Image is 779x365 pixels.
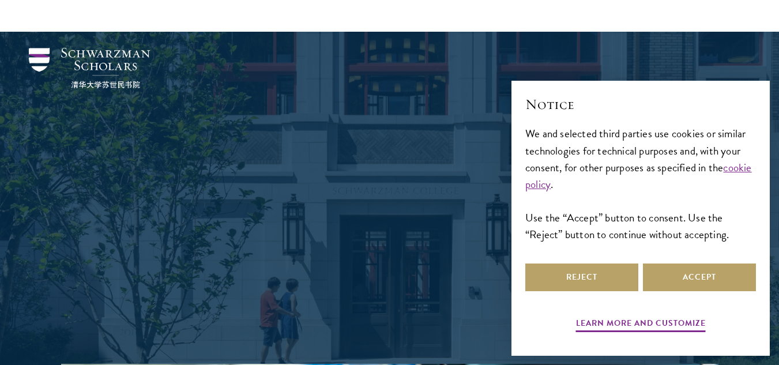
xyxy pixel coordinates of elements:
[525,159,752,193] a: cookie policy
[525,264,638,291] button: Reject
[643,264,756,291] button: Accept
[29,48,150,88] img: Schwarzman Scholars
[525,95,756,114] h2: Notice
[576,316,706,334] button: Learn more and customize
[525,125,756,242] div: We and selected third parties use cookies or similar technologies for technical purposes and, wit...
